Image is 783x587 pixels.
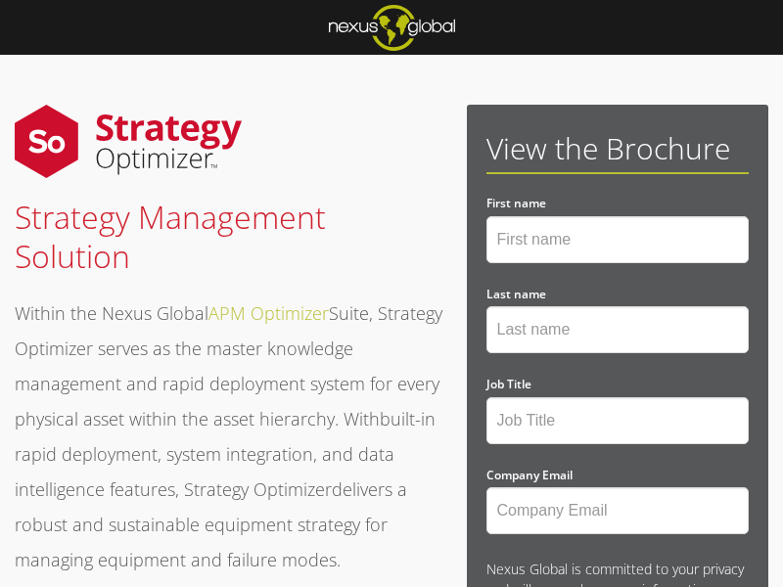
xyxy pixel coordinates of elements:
[15,295,445,577] p: Within the Nexus Global Suite, Strategy Optimizer serves as the master knowledge management and r...
[486,376,531,392] span: Job Title
[486,128,730,168] span: View the Brochure
[486,216,749,263] input: First name
[486,286,546,302] span: Last name
[486,487,749,534] input: Company Email
[486,195,546,211] span: First name
[486,467,573,483] span: Company Email
[15,198,445,276] h3: Strategy Management Solution
[208,301,329,325] a: APM Optimizer
[15,105,242,178] img: SOstacked-no-margin-01
[486,397,749,444] input: Job Title
[329,5,455,51] img: ng-logo-hubspot-blog-01
[486,306,749,353] input: Last name
[15,407,436,501] span: built-in rapid deployment, system integration, and data intelligence features, Strategy Optimizer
